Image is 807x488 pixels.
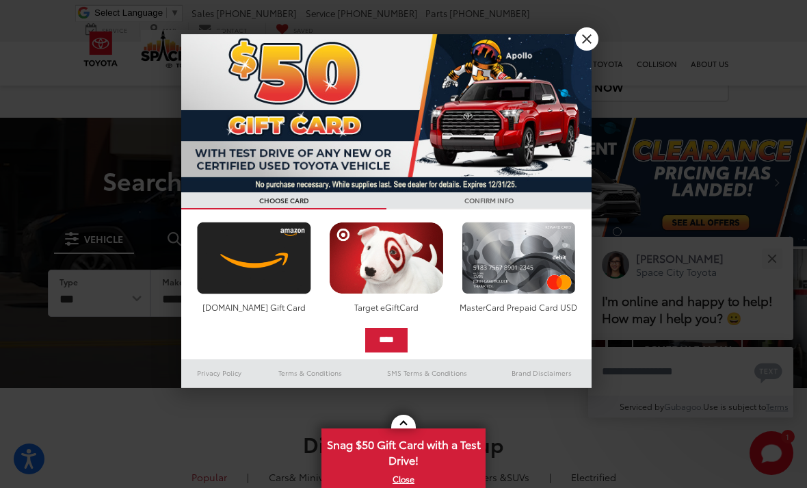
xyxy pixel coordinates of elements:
[362,365,492,381] a: SMS Terms & Conditions
[258,365,362,381] a: Terms & Conditions
[326,222,447,294] img: targetcard.png
[386,192,592,209] h3: CONFIRM INFO
[181,34,592,192] img: 53411_top_152338.jpg
[194,301,315,313] div: [DOMAIN_NAME] Gift Card
[326,301,447,313] div: Target eGiftCard
[458,301,579,313] div: MasterCard Prepaid Card USD
[181,192,386,209] h3: CHOOSE CARD
[181,365,258,381] a: Privacy Policy
[492,365,592,381] a: Brand Disclaimers
[194,222,315,294] img: amazoncard.png
[458,222,579,294] img: mastercard.png
[323,430,484,472] span: Snag $50 Gift Card with a Test Drive!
